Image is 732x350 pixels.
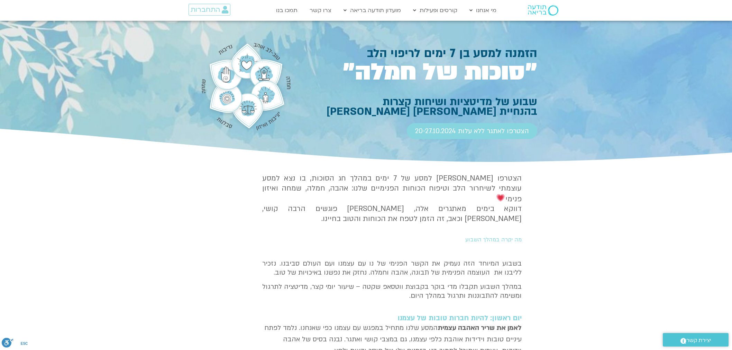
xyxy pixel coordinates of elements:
[298,97,537,116] h1: שבוע של מדיטציות ושיחות קצרות בהנחיית [PERSON_NAME] [PERSON_NAME]
[273,4,301,17] a: תמכו בנו
[262,259,522,277] p: בשבוע המיוחד הזה נעמיק את הקשר הפנימי של נו עם עצמנו ועם העולם סביבנו. נזכיר לליבנו את העוצמה הפנ...
[438,323,522,332] strong: לאמן את שריר האהבה עצמית
[262,282,522,301] p: במהלך השבוע תקבלו מדי בוקר בקבוצת ווטסאפ שקטה – שיעור יומי קצר, מדיטציה לתרגול ומשימה להתבוננות ו...
[262,174,522,224] h4: הצטרפו [PERSON_NAME] למסע של 7 ימים במהלך חג הסוכות, בו נצא למסע עוצמתי לשיחרור הלב וטיפוח הכוחות...
[466,4,500,17] a: מי אנחנו
[298,48,537,59] h1: הזמנה למסע בן 7 ימים לריפוי הלב
[397,313,522,323] strong: יום ראשון: להיות חברות טובות של עצמנו
[407,123,537,139] a: הצטרפו לאתגר ללא עלות 20-27.10.2024
[410,4,461,17] a: קורסים ופעילות
[265,237,522,243] h2: מה יקרה במהלך השבוע
[340,4,404,17] a: מועדון תודעה בריאה
[415,127,529,135] span: הצטרפו לאתגר ללא עלות 20-27.10.2024
[298,62,537,83] h1: ״סוכות של חמלה״
[663,333,729,347] a: יצירת קשר
[496,194,505,202] img: 💗
[306,4,335,17] a: צרו קשר
[686,336,711,345] span: יצירת קשר
[191,6,220,13] span: התחברות
[189,4,230,16] a: התחברות
[528,5,558,16] img: תודעה בריאה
